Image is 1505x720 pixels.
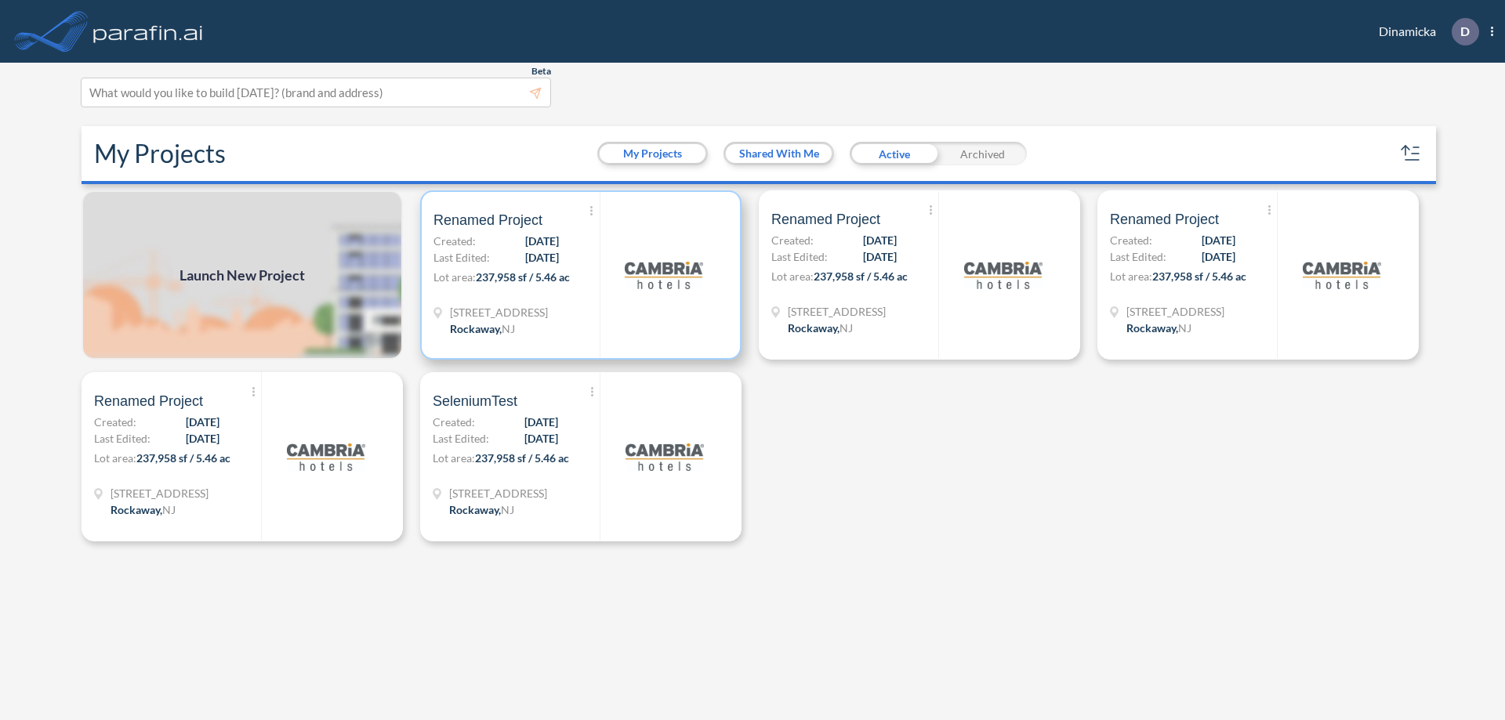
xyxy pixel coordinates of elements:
span: Lot area: [1110,270,1152,283]
img: logo [1303,236,1381,314]
div: Rockaway, NJ [450,320,515,337]
span: Last Edited: [771,248,828,265]
span: NJ [501,503,514,516]
div: Rockaway, NJ [449,501,514,518]
span: 237,958 sf / 5.46 ac [475,451,569,465]
span: Renamed Project [771,210,880,229]
span: Renamed Project [1110,210,1219,229]
span: 321 Mt Hope Ave [111,485,209,501]
span: NJ [502,322,515,335]
span: [DATE] [1202,248,1235,265]
span: Launch New Project [180,265,305,286]
span: Created: [94,414,136,430]
span: Last Edited: [433,249,490,266]
span: Created: [433,414,475,430]
span: Rockaway , [111,503,162,516]
div: Active [850,142,938,165]
div: Rockaway, NJ [111,501,176,518]
button: Shared With Me [726,144,832,163]
span: NJ [1178,321,1191,335]
img: add [82,190,403,360]
span: 321 Mt Hope Ave [450,304,548,320]
span: Lot area: [433,270,476,284]
span: 321 Mt Hope Ave [449,485,547,501]
span: [DATE] [524,430,558,447]
span: SeleniumTest [433,392,517,411]
img: logo [625,236,703,314]
span: Renamed Project [94,392,203,411]
span: 237,958 sf / 5.46 ac [814,270,908,283]
span: Renamed Project [433,211,542,230]
span: 237,958 sf / 5.46 ac [136,451,230,465]
img: logo [90,16,206,47]
img: logo [964,236,1043,314]
div: Archived [938,142,1027,165]
span: Beta [531,65,551,78]
span: [DATE] [863,248,897,265]
span: 321 Mt Hope Ave [788,303,886,320]
div: Rockaway, NJ [788,320,853,336]
span: Lot area: [94,451,136,465]
div: Rockaway, NJ [1126,320,1191,336]
span: [DATE] [1202,232,1235,248]
span: Rockaway , [1126,321,1178,335]
img: logo [287,418,365,496]
div: Dinamicka [1355,18,1493,45]
span: [DATE] [863,232,897,248]
button: sort [1398,141,1423,166]
span: NJ [840,321,853,335]
span: [DATE] [525,249,559,266]
span: Created: [1110,232,1152,248]
span: Last Edited: [94,430,150,447]
span: Lot area: [771,270,814,283]
span: Lot area: [433,451,475,465]
span: Last Edited: [1110,248,1166,265]
span: Rockaway , [449,503,501,516]
span: NJ [162,503,176,516]
span: [DATE] [186,430,219,447]
a: Launch New Project [82,190,403,360]
span: 237,958 sf / 5.46 ac [476,270,570,284]
span: [DATE] [525,233,559,249]
img: logo [626,418,704,496]
span: Last Edited: [433,430,489,447]
p: D [1460,24,1470,38]
span: [DATE] [524,414,558,430]
button: My Projects [600,144,705,163]
span: Created: [771,232,814,248]
span: 237,958 sf / 5.46 ac [1152,270,1246,283]
span: Created: [433,233,476,249]
span: 321 Mt Hope Ave [1126,303,1224,320]
span: [DATE] [186,414,219,430]
span: Rockaway , [450,322,502,335]
h2: My Projects [94,139,226,168]
span: Rockaway , [788,321,840,335]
